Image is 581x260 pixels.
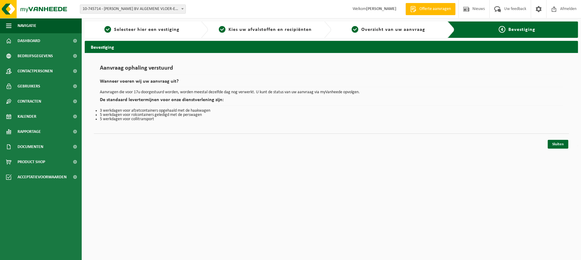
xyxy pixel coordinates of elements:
h2: De standaard levertermijnen voor onze dienstverlening zijn: [100,97,563,106]
h2: Wanneer voeren wij uw aanvraag uit? [100,79,563,87]
a: 3Overzicht van uw aanvraag [334,26,443,33]
span: Offerte aanvragen [418,6,452,12]
span: Selecteer hier een vestiging [114,27,179,32]
span: Rapportage [18,124,41,139]
span: Bedrijfsgegevens [18,48,53,64]
li: 5 werkdagen voor rolcontainers geledigd met de perswagen [100,113,563,117]
a: 1Selecteer hier een vestiging [88,26,196,33]
span: Overzicht van uw aanvraag [361,27,425,32]
a: 2Kies uw afvalstoffen en recipiënten [211,26,320,33]
span: Acceptatievoorwaarden [18,169,67,185]
h1: Aanvraag ophaling verstuurd [100,65,563,74]
strong: [PERSON_NAME] [366,7,396,11]
span: 10-745714 - JOOST LANDUYT BV ALGEMENE VLOER-EN TEGELWERKEN - SIJSELE [80,5,185,13]
p: Aanvragen die voor 17u doorgestuurd worden, worden meestal dezelfde dag nog verwerkt. U kunt de s... [100,90,563,94]
span: Contactpersonen [18,64,53,79]
span: 4 [499,26,505,33]
h2: Bevestiging [85,41,578,53]
li: 5 werkdagen voor collitransport [100,117,563,121]
span: Navigatie [18,18,36,33]
span: Kalender [18,109,36,124]
span: Dashboard [18,33,40,48]
span: 1 [104,26,111,33]
span: Gebruikers [18,79,40,94]
span: 2 [219,26,225,33]
span: 3 [352,26,358,33]
span: Contracten [18,94,41,109]
a: Offerte aanvragen [405,3,455,15]
span: 10-745714 - JOOST LANDUYT BV ALGEMENE VLOER-EN TEGELWERKEN - SIJSELE [80,5,186,14]
span: Documenten [18,139,43,154]
span: Kies uw afvalstoffen en recipiënten [228,27,312,32]
span: Bevestiging [508,27,535,32]
a: Sluiten [548,140,568,149]
li: 3 werkdagen voor afzetcontainers opgehaald met de haakwagen [100,109,563,113]
span: Product Shop [18,154,45,169]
